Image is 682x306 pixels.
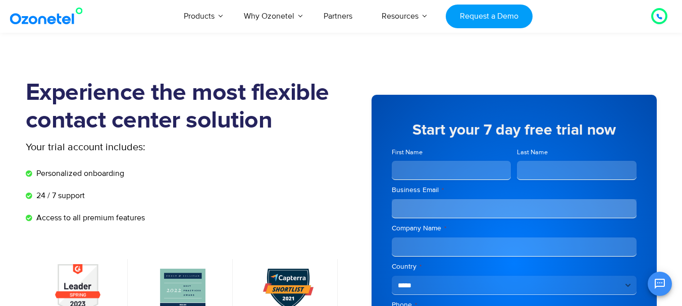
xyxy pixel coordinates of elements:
[517,148,637,157] label: Last Name
[392,262,637,272] label: Country
[26,79,341,135] h1: Experience the most flexible contact center solution
[392,223,637,233] label: Company Name
[26,140,266,155] p: Your trial account includes:
[392,185,637,195] label: Business Email
[392,123,637,138] h5: Start your 7 day free trial now
[648,272,672,296] button: Open chat
[34,167,124,179] span: Personalized onboarding
[446,5,532,28] a: Request a Demo
[34,190,85,202] span: 24 / 7 support
[34,212,145,224] span: Access to all premium features
[392,148,511,157] label: First Name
